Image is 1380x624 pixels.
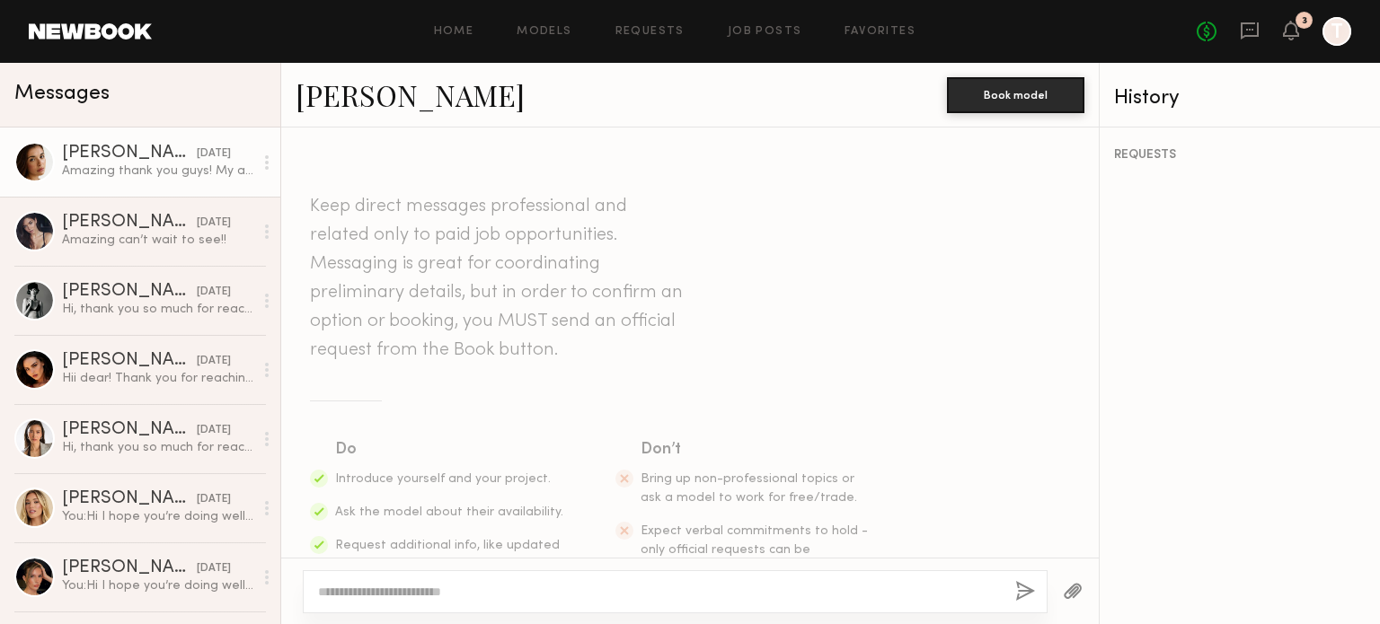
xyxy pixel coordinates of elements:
span: Bring up non-professional topics or ask a model to work for free/trade. [641,473,857,504]
div: REQUESTS [1114,149,1366,162]
span: Messages [14,83,110,104]
div: 3 [1302,16,1307,26]
div: [DATE] [197,215,231,232]
div: Hi, thank you so much for reaching out! I’d love to discuss the potential for UGC collaboration. ... [62,439,253,456]
button: Book model [947,77,1084,113]
div: Do [335,437,565,462]
a: Favorites [845,26,916,38]
span: Introduce yourself and your project. [335,473,551,485]
a: Book model [947,86,1084,101]
div: [DATE] [197,284,231,301]
div: You: Hi I hope you’re doing well! I wanted to reach out to see if you’re currently offering UGC v... [62,508,253,525]
a: Job Posts [728,26,802,38]
div: [DATE] [197,145,231,163]
header: Keep direct messages professional and related only to paid job opportunities. Messaging is great ... [310,192,687,365]
div: [PERSON_NAME] [62,214,197,232]
a: Requests [615,26,685,38]
div: [DATE] [197,491,231,508]
span: Request additional info, like updated digitals, relevant experience, other skills, etc. [335,540,560,589]
div: [DATE] [197,353,231,370]
a: T [1322,17,1351,46]
div: [PERSON_NAME] [62,283,197,301]
a: Home [434,26,474,38]
div: Don’t [641,437,871,462]
div: Amazing thank you guys! My address is [STREET_ADDRESS] I’d love to try the Liver Tonic and Inner ... [62,163,253,180]
a: Models [517,26,571,38]
div: Amazing can’t wait to see!! [62,232,253,249]
div: [PERSON_NAME] [62,352,197,370]
div: [PERSON_NAME] [62,490,197,508]
div: [DATE] [197,560,231,577]
span: Ask the model about their availability. [335,506,563,518]
div: Hi, thank you so much for reaching out! The rate for the organic video is $300. Here are the usag... [62,301,253,318]
a: [PERSON_NAME] [296,75,525,114]
div: [PERSON_NAME] [62,559,197,577]
div: [PERSON_NAME] [62,145,197,163]
span: Expect verbal commitments to hold - only official requests can be enforced. [641,525,868,575]
div: Hii dear! Thank you for reaching out. I make ugc for a few brands that align with me and love you... [62,370,253,387]
div: [DATE] [197,422,231,439]
div: History [1114,88,1366,109]
div: You: Hi I hope you’re doing well! I wanted to reach out to see if you’re currently offering UGC v... [62,577,253,594]
div: [PERSON_NAME] [62,421,197,439]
